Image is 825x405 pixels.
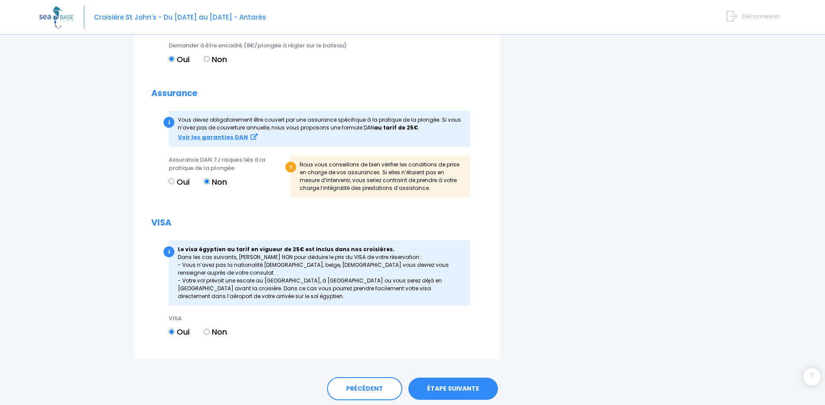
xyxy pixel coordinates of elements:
[169,179,174,184] input: Oui
[408,378,498,400] a: ÉTAPE SUIVANTE
[169,156,265,173] span: Assurance DAN 7J risques liés à la pratique de la plongée
[151,89,483,99] h2: Assurance
[151,218,483,228] h2: VISA
[204,326,227,338] label: Non
[169,329,174,335] input: Oui
[204,176,227,188] label: Non
[169,314,182,322] span: VISA
[164,117,174,128] div: i
[169,53,190,65] label: Oui
[327,377,402,401] a: PRÉCÉDENT
[169,56,174,62] input: Oui
[94,13,266,22] span: Croisière St John's - Du [DATE] au [DATE] - Antarès
[204,179,210,184] input: Non
[204,53,227,65] label: Non
[169,176,190,188] label: Oui
[178,133,248,141] strong: Voir les garanties DAN
[374,124,418,131] strong: au tarif de 25€
[178,246,394,253] strong: Le visa égyptien au tarif en vigueur de 25€ est inclus dans nos croisières.
[169,240,470,305] div: Dans les cas suivants, [PERSON_NAME] NON pour déduire le prix du VISA de votre réservation : - Vo...
[169,326,190,338] label: Oui
[204,329,210,335] input: Non
[164,246,174,257] div: i
[285,162,296,173] div: !
[291,156,470,197] div: Nous vous conseillons de bien vérifier les conditions de prise en charge de vos assurances. Si el...
[178,133,257,141] a: Voir les garanties DAN
[169,111,470,147] div: Vous devez obligatoirement être couvert par une assurance spécifique à la pratique de la plong...
[169,41,347,50] span: Demander à être encadré (8€/plongée à régler sur le bateau)
[204,56,210,62] input: Non
[742,12,780,20] span: Déconnexion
